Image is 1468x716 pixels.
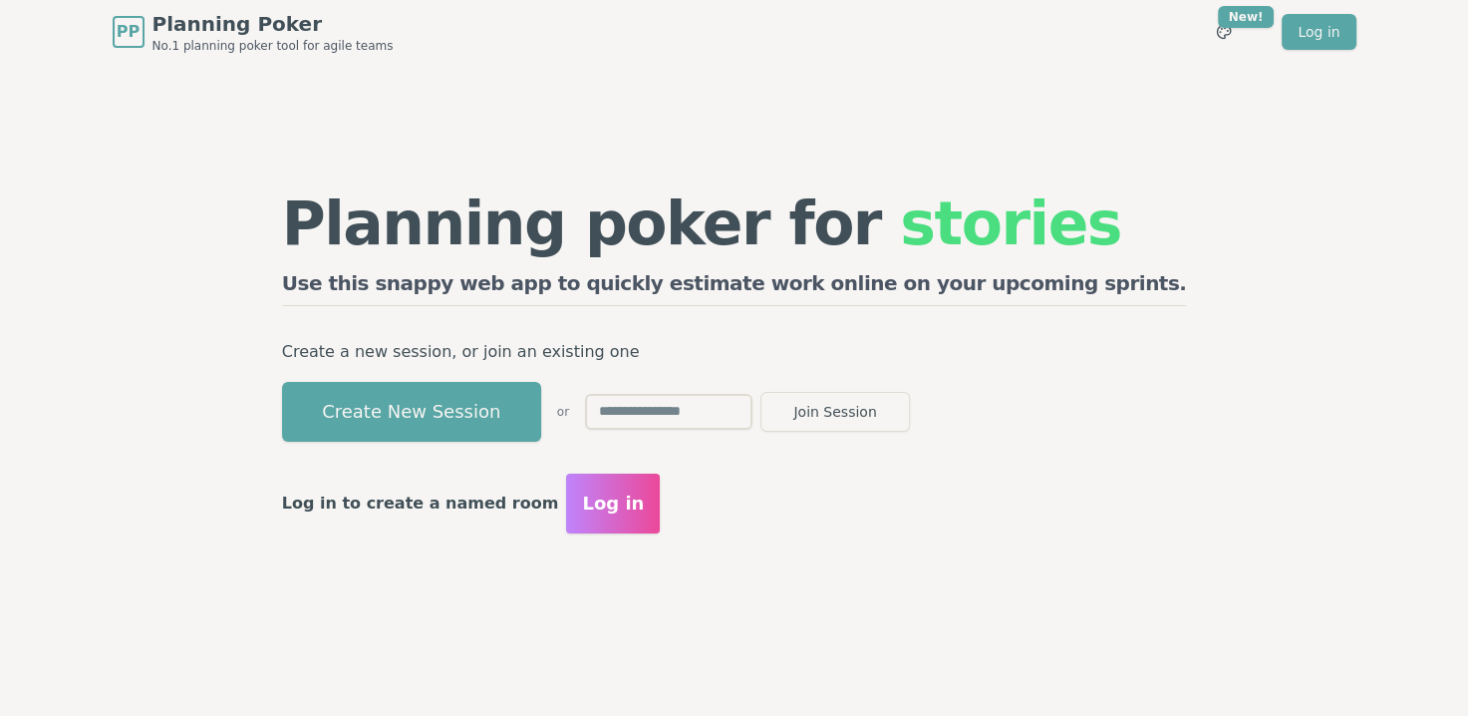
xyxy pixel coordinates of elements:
[282,490,559,518] p: Log in to create a named room
[1218,6,1275,28] div: New!
[900,188,1121,258] span: stories
[1282,14,1355,50] a: Log in
[760,392,910,432] button: Join Session
[282,269,1187,306] h2: Use this snappy web app to quickly estimate work online on your upcoming sprints.
[113,10,394,54] a: PPPlanning PokerNo.1 planning poker tool for agile teams
[557,404,569,420] span: or
[566,474,660,534] button: Log in
[117,20,140,44] span: PP
[282,193,1187,253] h1: Planning poker for
[582,490,644,518] span: Log in
[152,10,394,38] span: Planning Poker
[152,38,394,54] span: No.1 planning poker tool for agile teams
[282,382,541,442] button: Create New Session
[282,338,1187,366] p: Create a new session, or join an existing one
[1206,14,1242,50] button: New!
